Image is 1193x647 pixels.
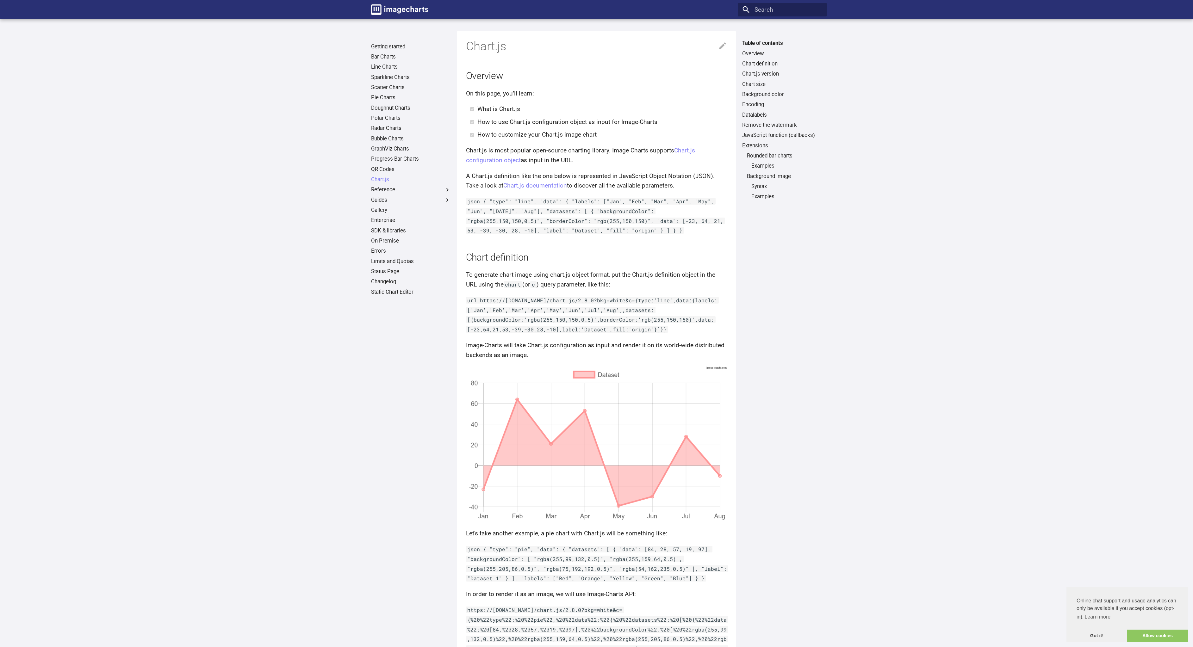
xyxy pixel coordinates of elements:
a: dismiss cookie message [1066,630,1127,642]
a: Bubble Charts [371,135,451,142]
h2: Overview [466,69,727,83]
code: chart [504,281,523,288]
a: Scatter Charts [371,84,451,91]
a: Status Page [371,268,451,275]
code: c [530,281,537,288]
a: Polar Charts [371,115,451,122]
li: How to use Chart.js configuration object as input for Image-Charts [477,117,727,127]
a: Gallery [371,207,451,214]
a: Remove the watermark [742,122,822,129]
li: What is Chart.js [477,104,727,114]
a: Rounded bar charts [747,152,822,159]
a: SDK & libraries [371,227,451,234]
p: A Chart.js definition like the one below is represented in JavaScript Object Notation (JSON). Tak... [466,171,727,191]
code: url https://[DOMAIN_NAME]/chart.js/2.8.0?bkg=white&c={type:'line',data:{labels:['Jan','Feb','Mar'... [466,297,719,333]
nav: Table of contents [738,40,827,200]
p: On this page, you’ll learn: [466,89,727,99]
p: In order to render it as an image, we will use Image-Charts API: [466,589,727,599]
nav: Rounded bar charts [747,163,822,169]
a: Static Chart Editor [371,289,451,296]
h1: Chart.js [466,38,727,54]
a: Background color [742,91,822,98]
li: How to customize your Chart.js image chart [477,130,727,140]
label: Reference [371,186,451,193]
img: logo [371,4,428,15]
h2: Chart definition [466,251,727,264]
a: Radar Charts [371,125,451,132]
a: JavaScript function (callbacks) [742,132,822,139]
a: Enterprise [371,217,451,224]
a: Extensions [742,142,822,149]
a: Background image [747,173,822,180]
a: Chart.js configuration object [466,147,695,164]
a: Line Charts [371,64,451,71]
code: json { "type": "line", "data": { "labels": ["Jan", "Feb", "Mar", "Apr", "May", "Jun", "[DATE]", "... [466,198,725,234]
a: Overview [742,50,822,57]
a: QR Codes [371,166,451,173]
a: Chart.js documentation [503,182,567,189]
a: Pie Charts [371,94,451,101]
a: Image-Charts documentation [368,2,431,18]
a: Sparkline Charts [371,74,451,81]
a: Chart definition [742,60,822,67]
a: Getting started [371,43,451,50]
span: Online chat support and usage analytics can only be available if you accept cookies (opt-in). [1077,597,1178,622]
nav: Background image [747,183,822,200]
label: Table of contents [738,40,827,47]
a: Encoding [742,101,822,108]
a: Chart.js version [742,71,822,77]
img: chart [466,366,727,523]
p: Let's take another example, a pie chart with Chart.js will be something like: [466,529,727,539]
a: Syntax [751,183,822,190]
a: Chart.js [371,176,451,183]
a: Changelog [371,278,451,285]
code: json { "type": "pie", "data": { "datasets": [ { "data": [84, 28, 57, 19, 97], "backgroundColor": ... [466,546,729,582]
p: To generate chart image using chart.js object format, put the Chart.js definition object in the U... [466,270,727,289]
a: GraphViz Charts [371,145,451,152]
a: Limits and Quotas [371,258,451,265]
a: Examples [751,193,822,200]
p: Chart.js is most popular open-source charting library. Image Charts supports as input in the URL. [466,146,727,165]
p: Image-Charts will take Chart.js configuration as input and render it on its world-wide distribute... [466,341,727,360]
a: learn more about cookies [1084,612,1111,622]
a: Bar Charts [371,53,451,60]
a: allow cookies [1127,630,1188,642]
a: Chart size [742,81,822,88]
a: Progress Bar Charts [371,156,451,163]
div: cookieconsent [1066,587,1188,642]
input: Search [738,3,827,16]
nav: Extensions [742,152,822,200]
a: Datalabels [742,112,822,119]
a: Errors [371,248,451,255]
a: Doughnut Charts [371,105,451,112]
label: Guides [371,197,451,204]
a: On Premise [371,237,451,244]
a: Examples [751,163,822,169]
